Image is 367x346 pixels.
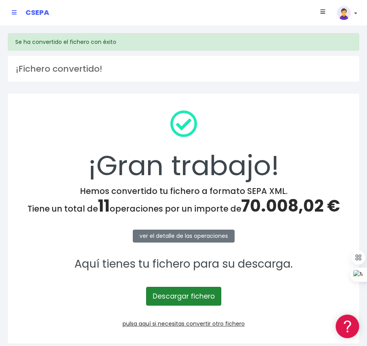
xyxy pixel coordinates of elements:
[98,194,110,217] span: 11
[8,33,359,51] div: Se ha convertido el fichero con éxito
[16,64,351,74] h3: ¡Fichero convertido!
[18,186,349,216] h4: Hemos convertido tu fichero a formato SEPA XML. Tiene un total de operaciones por un importe de
[123,320,245,328] a: pulsa aquí si necesitas convertir otro fichero
[18,255,349,273] p: Aquí tienes tu fichero para su descarga.
[25,6,49,19] a: CSEPA
[25,7,49,17] span: CSEPA
[241,194,340,217] span: 70.008,02 €
[18,104,349,186] div: ¡Gran trabajo!
[337,6,351,20] img: profile
[146,287,221,306] a: Descargar fichero
[133,230,235,243] a: ver el detalle de las operaciones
